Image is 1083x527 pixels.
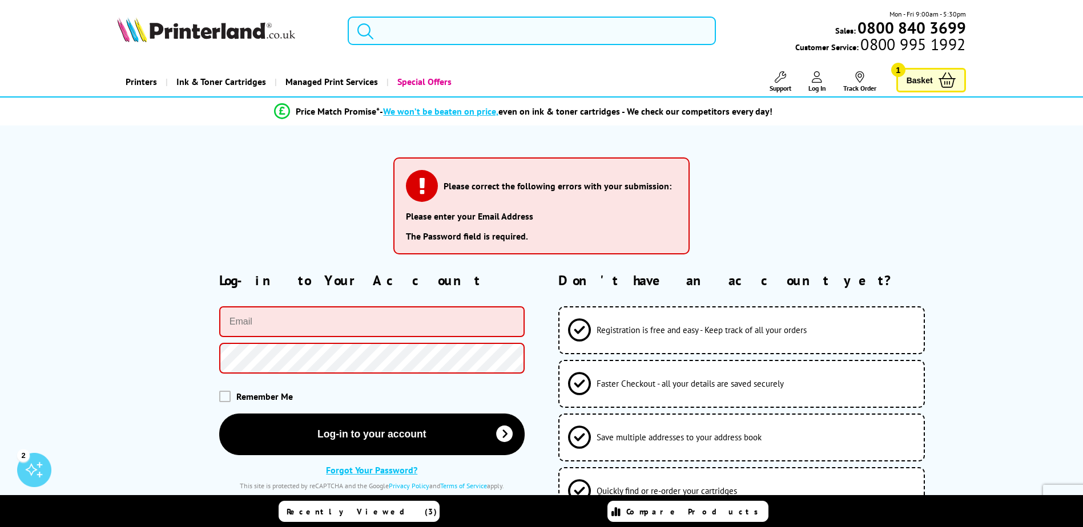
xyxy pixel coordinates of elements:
[279,501,440,522] a: Recently Viewed (3)
[91,102,957,121] li: modal_Promise
[383,106,498,117] span: We won’t be beaten on price,
[406,230,677,242] li: The Password field is required.
[275,67,387,96] a: Managed Print Services
[857,17,966,38] b: 0800 840 3699
[770,71,791,92] a: Support
[176,67,266,96] span: Ink & Toner Cartridges
[835,25,856,36] span: Sales:
[219,271,525,289] h2: Log-in to Your Account
[896,68,966,92] a: Basket 1
[607,501,768,522] a: Compare Products
[626,506,764,517] span: Compare Products
[444,180,671,192] h3: Please correct the following errors with your submission:
[219,414,525,455] button: Log-in to your account
[17,449,30,461] div: 2
[597,432,762,443] span: Save multiple addresses to your address book
[389,481,429,490] a: Privacy Policy
[795,39,965,52] span: Customer Service:
[296,106,380,117] span: Price Match Promise*
[166,67,275,96] a: Ink & Toner Cartridges
[380,106,772,117] div: - even on ink & toner cartridges - We check our competitors every day!
[889,9,966,19] span: Mon - Fri 9:00am - 5:30pm
[907,72,933,88] span: Basket
[219,481,525,490] div: This site is protected by reCAPTCHA and the Google and apply.
[856,22,966,33] a: 0800 840 3699
[236,391,293,402] span: Remember Me
[597,485,737,496] span: Quickly find or re-order your cartridges
[597,378,784,389] span: Faster Checkout - all your details are saved securely
[287,506,437,517] span: Recently Viewed (3)
[808,71,826,92] a: Log In
[558,271,965,289] h2: Don't have an account yet?
[770,84,791,92] span: Support
[891,63,905,77] span: 1
[440,481,487,490] a: Terms of Service
[859,39,965,50] span: 0800 995 1992
[808,84,826,92] span: Log In
[406,210,677,222] li: Please enter your Email Address
[597,325,807,335] span: Registration is free and easy - Keep track of all your orders
[843,71,876,92] a: Track Order
[219,306,525,337] input: Email
[117,17,333,44] a: Printerland Logo
[117,67,166,96] a: Printers
[326,464,417,476] a: Forgot Your Password?
[117,17,295,42] img: Printerland Logo
[387,67,460,96] a: Special Offers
